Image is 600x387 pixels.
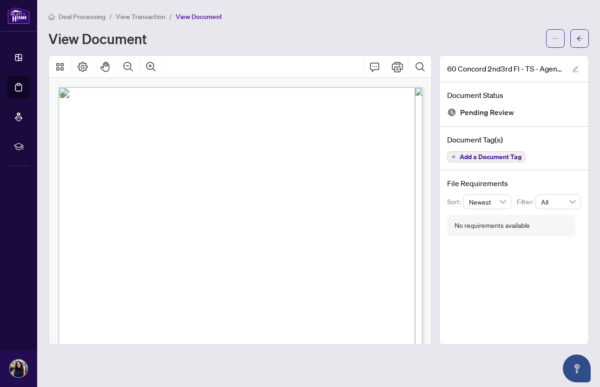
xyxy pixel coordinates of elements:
[48,31,147,46] h1: View Document
[455,220,530,231] div: No requirements available
[447,63,563,74] span: 60 Concord 2nd3rd Fl - TS - Agent to Review.pdf
[541,195,575,209] span: All
[576,35,583,42] span: arrow-left
[469,195,506,209] span: Newest
[460,106,514,119] span: Pending Review
[447,134,581,145] h4: Document Tag(s)
[176,13,222,21] span: View Document
[572,66,579,72] span: edit
[460,154,521,160] span: Add a Document Tag
[48,13,55,20] span: home
[447,151,526,162] button: Add a Document Tag
[517,197,535,207] p: Filter:
[552,35,559,42] span: ellipsis
[59,13,105,21] span: Deal Processing
[7,7,30,24] img: logo
[447,197,463,207] p: Sort:
[10,360,27,377] img: Profile Icon
[109,11,112,22] li: /
[563,355,591,382] button: Open asap
[447,108,456,117] img: Document Status
[447,90,581,101] h4: Document Status
[447,178,581,189] h4: File Requirements
[116,13,165,21] span: View Transaction
[169,11,172,22] li: /
[451,155,456,159] span: plus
